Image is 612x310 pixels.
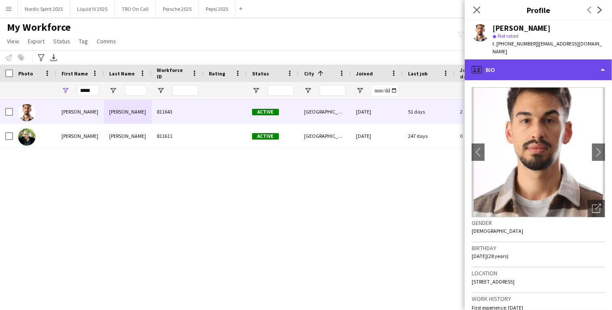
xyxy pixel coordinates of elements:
[7,21,71,34] span: My Workforce
[492,40,602,55] span: | [EMAIL_ADDRESS][DOMAIN_NAME]
[372,85,398,96] input: Joined Filter Input
[172,85,198,96] input: Workforce ID Filter Input
[24,36,48,47] a: Export
[252,87,260,95] button: Open Filter Menu
[472,228,523,234] span: [DEMOGRAPHIC_DATA]
[252,109,279,115] span: Active
[125,85,146,96] input: Last Name Filter Input
[152,100,204,124] div: 811643
[472,295,605,303] h3: Work history
[492,40,538,47] span: t. [PHONE_NUMBER]
[3,36,23,47] a: View
[455,100,511,124] div: 2
[62,87,69,95] button: Open Filter Menu
[28,37,45,45] span: Export
[77,85,99,96] input: First Name Filter Input
[62,70,88,77] span: First Name
[356,70,373,77] span: Joined
[18,128,36,146] img: Marco Newell
[18,70,33,77] span: Photo
[304,87,312,95] button: Open Filter Menu
[472,87,605,217] img: Crew avatar or photo
[403,100,455,124] div: 51 days
[152,124,204,148] div: 811611
[472,253,508,259] span: [DATE] (28 years)
[299,124,351,148] div: [GEOGRAPHIC_DATA]
[472,278,515,285] span: [STREET_ADDRESS]
[115,0,156,17] button: TRO On Call
[18,104,36,121] img: Marco Battaglia
[588,200,605,217] div: Open photos pop-in
[53,37,70,45] span: Status
[299,100,351,124] div: [GEOGRAPHIC_DATA]
[252,133,279,140] span: Active
[304,70,314,77] span: City
[472,219,605,227] h3: Gender
[79,37,88,45] span: Tag
[472,269,605,277] h3: Location
[109,70,135,77] span: Last Name
[50,36,74,47] a: Status
[18,0,70,17] button: Nordic Spirit 2025
[268,85,294,96] input: Status Filter Input
[455,124,511,148] div: 0
[93,36,120,47] a: Comms
[356,87,364,95] button: Open Filter Menu
[97,37,116,45] span: Comms
[199,0,236,17] button: Pepsi 2025
[49,52,59,63] app-action-btn: Export XLSX
[56,124,104,148] div: [PERSON_NAME]
[104,124,152,148] div: [PERSON_NAME]
[70,0,115,17] button: Liquid IV 2025
[403,124,455,148] div: 247 days
[7,37,19,45] span: View
[465,4,612,16] h3: Profile
[351,100,403,124] div: [DATE]
[104,100,152,124] div: [PERSON_NAME]
[156,0,199,17] button: Porsche 2025
[157,67,188,80] span: Workforce ID
[209,70,225,77] span: Rating
[320,85,346,96] input: City Filter Input
[75,36,91,47] a: Tag
[157,87,165,95] button: Open Filter Menu
[492,24,550,32] div: [PERSON_NAME]
[351,124,403,148] div: [DATE]
[498,33,518,39] span: Not rated
[252,70,269,77] span: Status
[472,244,605,252] h3: Birthday
[465,59,612,80] div: Bio
[408,70,427,77] span: Last job
[460,67,495,80] span: Jobs (last 90 days)
[36,52,46,63] app-action-btn: Advanced filters
[109,87,117,95] button: Open Filter Menu
[56,100,104,124] div: [PERSON_NAME]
